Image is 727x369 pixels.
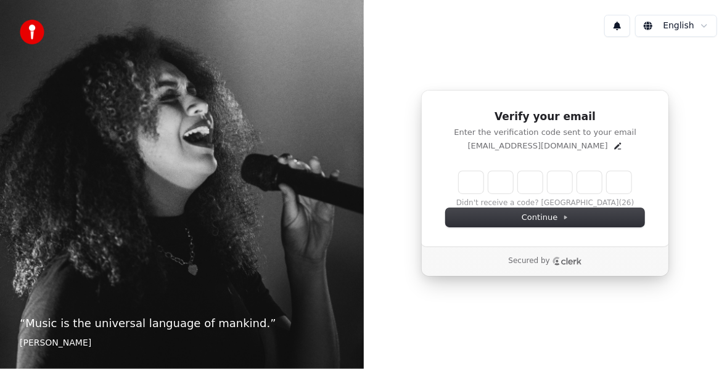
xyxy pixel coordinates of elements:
[446,127,644,138] p: Enter the verification code sent to your email
[613,141,623,151] button: Edit
[20,337,344,349] footer: [PERSON_NAME]
[446,110,644,124] h1: Verify your email
[509,256,550,266] p: Secured by
[522,212,569,223] span: Continue
[468,140,608,152] p: [EMAIL_ADDRESS][DOMAIN_NAME]
[459,171,631,193] input: Enter verification code
[552,257,582,266] a: Clerk logo
[446,208,644,227] button: Continue
[20,315,344,332] p: “ Music is the universal language of mankind. ”
[20,20,44,44] img: youka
